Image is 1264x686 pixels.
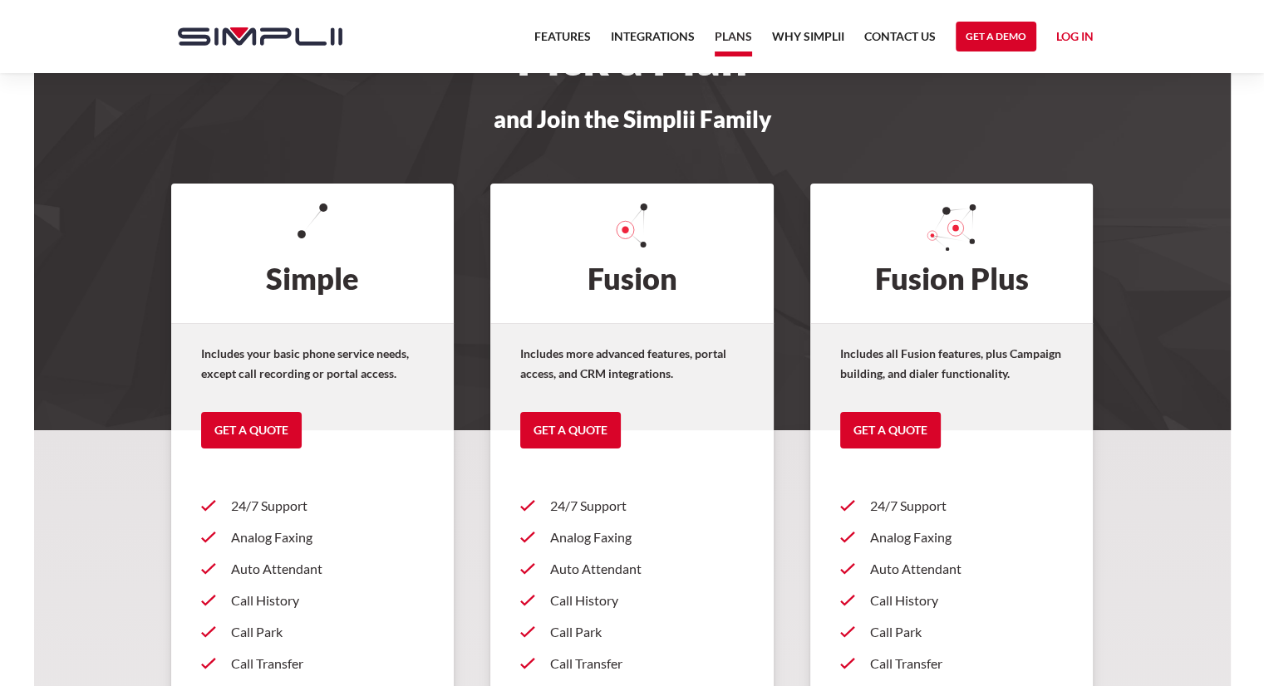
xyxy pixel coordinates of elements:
[231,590,425,610] p: Call History
[840,522,1064,553] a: Analog Faxing
[550,496,744,516] p: 24/7 Support
[810,184,1094,323] h2: Fusion Plus
[611,27,695,56] a: Integrations
[161,40,1104,76] h1: Pick a Plan
[1056,27,1094,51] a: Log in
[520,490,744,522] a: 24/7 Support
[534,27,591,56] a: Features
[840,553,1064,585] a: Auto Attendant
[870,654,1064,674] p: Call Transfer
[201,344,425,384] p: Includes your basic phone service needs, except call recording or portal access.
[870,590,1064,610] p: Call History
[870,559,1064,579] p: Auto Attendant
[231,654,425,674] p: Call Transfer
[520,616,744,648] a: Call Park
[231,559,425,579] p: Auto Attendant
[550,559,744,579] p: Auto Attendant
[161,106,1104,131] h3: and Join the Simplii Family
[715,27,752,56] a: Plans
[201,490,425,522] a: 24/7 Support
[840,412,941,448] a: Get a Quote
[490,184,774,323] h2: Fusion
[840,346,1061,380] strong: Includes all Fusion features, plus Campaign building, and dialer functionality.
[520,648,744,679] a: Call Transfer
[550,590,744,610] p: Call History
[520,522,744,553] a: Analog Faxing
[550,654,744,674] p: Call Transfer
[201,553,425,585] a: Auto Attendant
[231,622,425,642] p: Call Park
[171,184,455,323] h2: Simple
[201,585,425,616] a: Call History
[201,522,425,553] a: Analog Faxing
[840,490,1064,522] a: 24/7 Support
[840,585,1064,616] a: Call History
[520,585,744,616] a: Call History
[956,22,1036,51] a: Get a Demo
[870,527,1064,547] p: Analog Faxing
[870,622,1064,642] p: Call Park
[520,553,744,585] a: Auto Attendant
[520,412,621,448] a: Get a Quote
[201,648,425,679] a: Call Transfer
[772,27,844,56] a: Why Simplii
[520,346,726,380] strong: Includes more advanced features, portal access, and CRM integrations.
[840,648,1064,679] a: Call Transfer
[864,27,936,56] a: Contact US
[550,527,744,547] p: Analog Faxing
[201,412,302,448] a: Get a Quote
[201,616,425,648] a: Call Park
[870,496,1064,516] p: 24/7 Support
[550,622,744,642] p: Call Park
[840,616,1064,648] a: Call Park
[231,496,425,516] p: 24/7 Support
[231,527,425,547] p: Analog Faxing
[178,27,342,46] img: Simplii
